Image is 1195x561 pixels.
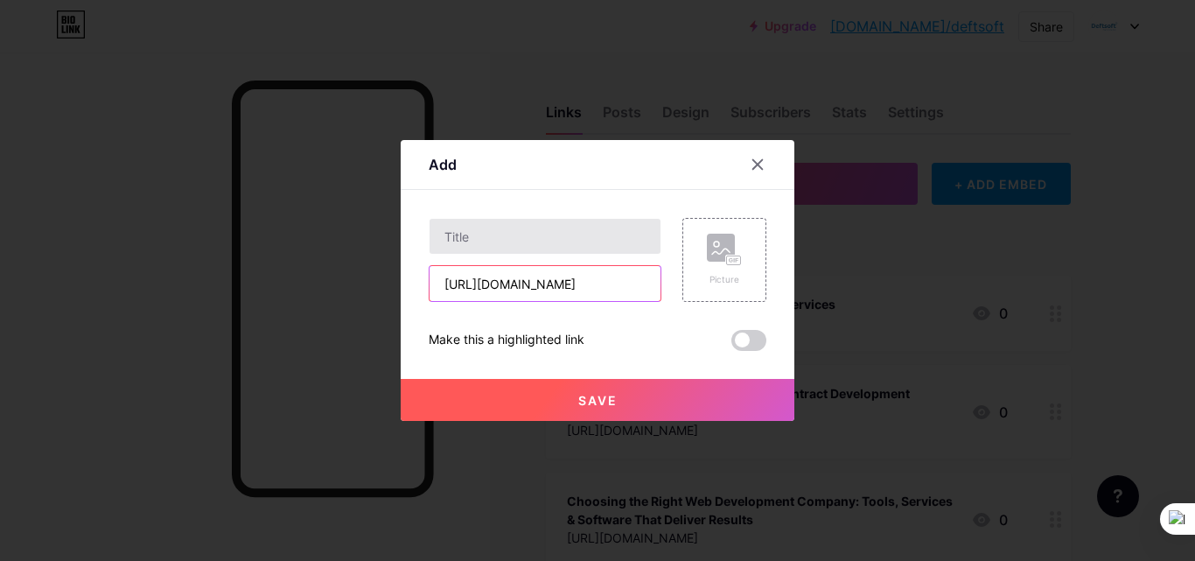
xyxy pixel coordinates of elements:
[430,219,660,254] input: Title
[429,330,584,351] div: Make this a highlighted link
[430,266,660,301] input: URL
[401,379,794,421] button: Save
[429,154,457,175] div: Add
[578,393,618,408] span: Save
[707,273,742,286] div: Picture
